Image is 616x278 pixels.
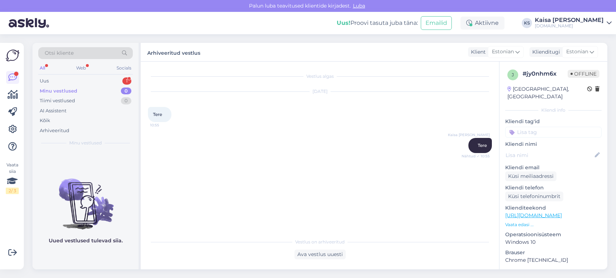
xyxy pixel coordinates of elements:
p: Uued vestlused tulevad siia. [49,237,123,245]
input: Lisa nimi [506,151,593,159]
div: Kliendi info [505,107,602,113]
a: Kaisa [PERSON_NAME][DOMAIN_NAME] [535,17,612,29]
span: Kaisa [PERSON_NAME] [448,132,490,138]
p: Klienditeekond [505,204,602,212]
a: [URL][DOMAIN_NAME] [505,212,562,219]
span: Minu vestlused [69,140,102,146]
div: Minu vestlused [40,88,77,95]
div: 0 [121,88,131,95]
span: Vestlus on arhiveeritud [295,239,345,245]
div: Web [75,63,87,73]
div: Uus [40,77,49,85]
p: Kliendi nimi [505,140,602,148]
img: No chats [32,166,139,230]
div: [DATE] [148,88,492,95]
p: Vaata edasi ... [505,221,602,228]
span: Offline [568,70,599,78]
div: Klienditugi [529,48,560,56]
p: Operatsioonisüsteem [505,231,602,238]
div: AI Assistent [40,107,66,115]
span: Tere [153,112,162,117]
div: All [38,63,47,73]
b: Uus! [337,19,350,26]
p: Kliendi telefon [505,184,602,192]
div: Kaisa [PERSON_NAME] [535,17,604,23]
span: Otsi kliente [45,49,74,57]
span: j [512,72,514,77]
div: 1 [122,77,131,85]
div: Vaata siia [6,162,19,194]
div: [GEOGRAPHIC_DATA], [GEOGRAPHIC_DATA] [507,85,587,100]
div: Küsi telefoninumbrit [505,192,563,201]
button: Emailid [421,16,452,30]
div: Küsi meiliaadressi [505,171,556,181]
label: Arhiveeritud vestlus [147,47,200,57]
div: KS [522,18,532,28]
div: Klient [468,48,486,56]
div: Aktiivne [460,17,504,30]
div: 0 [121,97,131,104]
div: # jy0nhm6x [523,69,568,78]
div: Tiimi vestlused [40,97,75,104]
span: Tere [478,143,487,148]
p: Kliendi email [505,164,602,171]
div: [DOMAIN_NAME] [535,23,604,29]
p: Windows 10 [505,238,602,246]
div: Vestlus algas [148,73,492,80]
div: Ava vestlus uuesti [294,250,346,259]
div: Kõik [40,117,50,124]
img: Askly Logo [6,49,19,62]
span: 10:55 [150,122,177,128]
div: Socials [115,63,133,73]
div: Arhiveeritud [40,127,69,134]
span: Estonian [492,48,514,56]
p: Kliendi tag'id [505,118,602,125]
input: Lisa tag [505,127,602,138]
span: Estonian [566,48,588,56]
div: Proovi tasuta juba täna: [337,19,418,27]
p: Brauser [505,249,602,256]
div: 2 / 3 [6,188,19,194]
p: Chrome [TECHNICAL_ID] [505,256,602,264]
span: Nähtud ✓ 10:55 [462,153,490,159]
span: Luba [351,3,367,9]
